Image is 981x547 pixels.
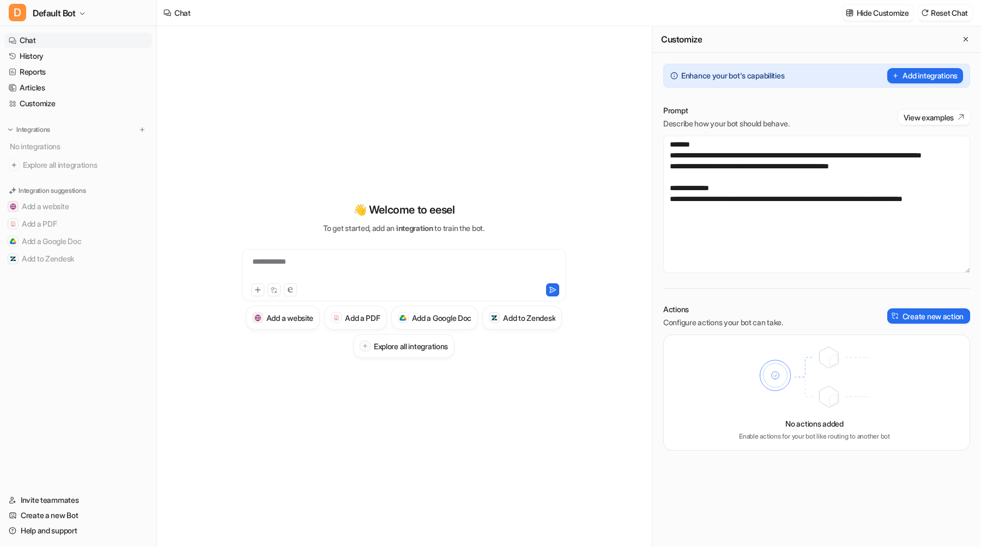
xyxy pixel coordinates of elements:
[7,126,14,133] img: expand menu
[4,48,152,64] a: History
[4,523,152,538] a: Help and support
[661,34,702,45] h2: Customize
[16,125,50,134] p: Integrations
[9,4,26,21] span: D
[4,80,152,95] a: Articles
[4,493,152,508] a: Invite teammates
[267,312,313,324] h3: Add a website
[921,9,929,17] img: reset
[857,7,909,19] p: Hide Customize
[918,5,972,21] button: Reset Chat
[412,312,472,324] h3: Add a Google Doc
[4,124,53,135] button: Integrations
[843,5,913,21] button: Hide Customize
[4,157,152,173] a: Explore all integrations
[23,156,148,174] span: Explore all integrations
[663,118,790,129] p: Describe how your bot should behave.
[491,314,498,321] img: Add to Zendesk
[10,256,16,262] img: Add to Zendesk
[323,222,484,234] p: To get started, add an to train the bot.
[374,341,448,352] h3: Explore all integrations
[19,186,86,196] p: Integration suggestions
[482,306,562,330] button: Add to ZendeskAdd to Zendesk
[887,308,970,324] button: Create new action
[4,64,152,80] a: Reports
[333,314,340,321] img: Add a PDF
[663,105,790,116] p: Prompt
[898,110,970,125] button: View examples
[681,70,784,81] p: Enhance your bot's capabilities
[7,137,152,155] div: No integrations
[739,431,890,441] p: Enable actions for your bot like routing to another bot
[353,202,455,218] p: 👋 Welcome to eesel
[138,126,146,133] img: menu_add.svg
[503,312,555,324] h3: Add to Zendesk
[10,221,16,227] img: Add a PDF
[345,312,380,324] h3: Add a PDF
[892,312,899,320] img: create-action-icon.svg
[399,315,407,321] img: Add a Google Doc
[246,306,320,330] button: Add a websiteAdd a website
[33,5,76,21] span: Default Bot
[663,317,783,328] p: Configure actions your bot can take.
[9,160,20,171] img: explore all integrations
[887,68,963,83] button: Add integrations
[785,418,844,429] p: No actions added
[255,314,262,321] img: Add a website
[10,238,16,245] img: Add a Google Doc
[174,7,191,19] div: Chat
[324,306,386,330] button: Add a PDFAdd a PDF
[4,250,152,268] button: Add to ZendeskAdd to Zendesk
[391,306,479,330] button: Add a Google DocAdd a Google Doc
[846,9,853,17] img: customize
[4,33,152,48] a: Chat
[396,223,433,233] span: integration
[4,96,152,111] a: Customize
[353,334,455,358] button: Explore all integrations
[959,33,972,46] button: Close flyout
[10,203,16,210] img: Add a website
[4,215,152,233] button: Add a PDFAdd a PDF
[663,304,783,315] p: Actions
[4,198,152,215] button: Add a websiteAdd a website
[4,233,152,250] button: Add a Google DocAdd a Google Doc
[4,508,152,523] a: Create a new Bot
